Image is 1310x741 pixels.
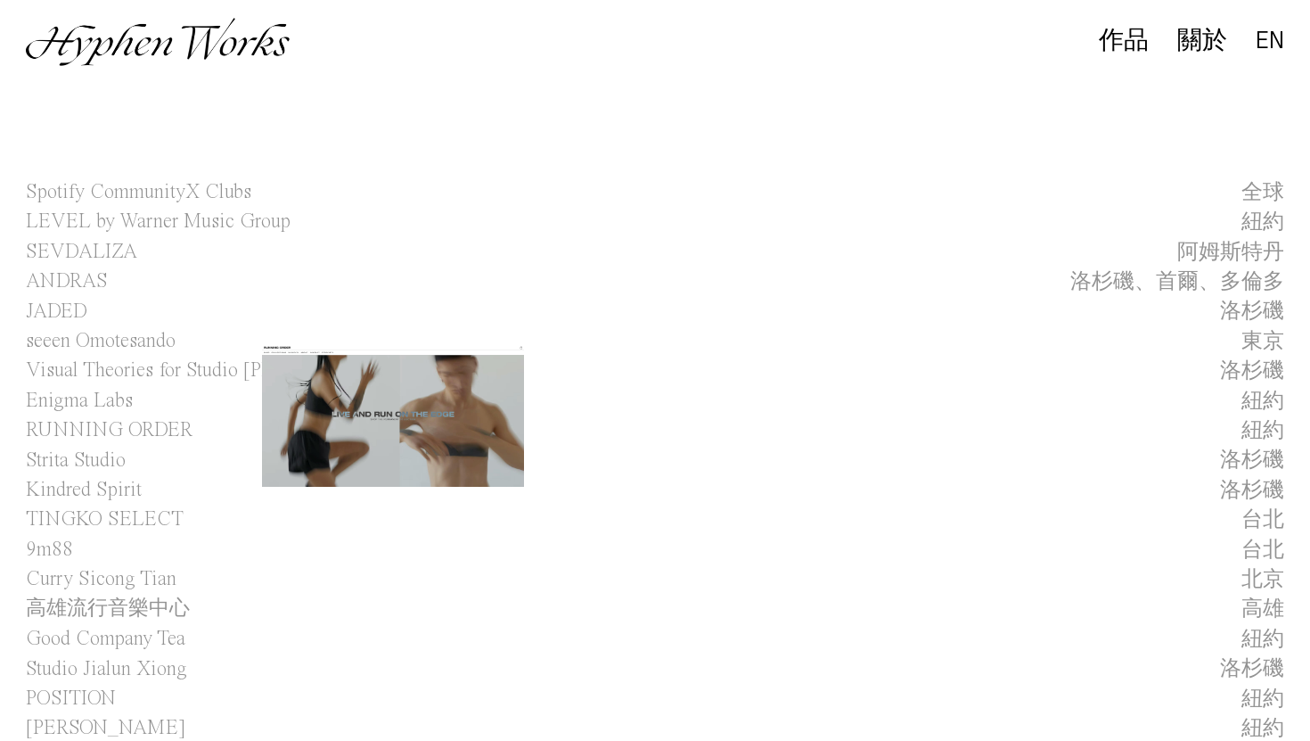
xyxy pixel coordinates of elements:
span: Visual Theories for Studio [PERSON_NAME] [26,356,403,385]
span: Good Company Tea [26,624,185,654]
div: 東京 [1241,327,1284,356]
span: 9m88 [26,535,73,564]
div: 紐約 [1241,625,1284,654]
a: EN [1256,31,1284,50]
div: 台北 [1241,536,1284,564]
div: 洛杉磯 [1220,297,1284,325]
div: 北京 [1241,565,1284,594]
span: Spotify CommunityX Clubs [26,177,251,207]
span: TINGKO SELECT [26,505,184,534]
span: seeen Omotesando [26,326,176,356]
span: LEVEL by Warner Music Group [26,207,291,236]
div: 關於 [1177,29,1227,54]
span: RUNNING ORDER [26,416,192,445]
div: 洛杉磯 [1220,655,1284,683]
div: 紐約 [1241,685,1284,713]
h1: 高雄流行音樂中心 [26,595,190,624]
div: 洛杉磯 [1220,357,1284,385]
div: 洛杉磯 [1220,446,1284,474]
a: 作品 [1099,32,1149,53]
span: SEVDALIZA [26,237,137,267]
div: 紐約 [1241,387,1284,416]
span: Kindred Spirit [26,475,142,505]
span: Curry Sicong Tian [26,564,176,594]
div: 紐約 [1241,416,1284,445]
span: ANDRAS [26,267,108,296]
span: Enigma Labs [26,386,133,416]
div: 阿姆斯特丹 [1177,238,1284,267]
span: POSITION [26,684,116,713]
div: 洛杉磯、首爾、多倫多 [1070,268,1284,296]
div: 作品 [1099,29,1149,54]
div: 高雄 [1241,595,1284,623]
div: 洛杉磯 [1220,476,1284,505]
span: Studio Jialun Xiong [26,655,187,684]
a: 關於 [1177,32,1227,53]
div: 台北 [1241,506,1284,534]
div: 全球 [1241,178,1284,207]
img: Hyphen Works [26,18,289,66]
span: Strita Studio [26,446,126,475]
div: 紐約 [1241,208,1284,236]
span: JADED [26,297,87,326]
